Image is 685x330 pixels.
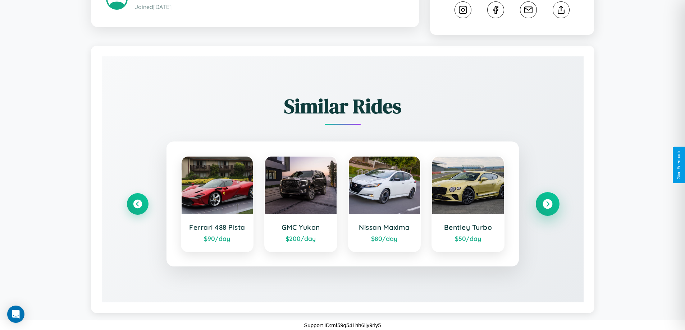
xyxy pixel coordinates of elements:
[264,156,337,252] a: GMC Yukon$200/day
[272,223,329,232] h3: GMC Yukon
[181,156,254,252] a: Ferrari 488 Pista$90/day
[676,150,681,180] div: Give Feedback
[7,306,24,323] div: Open Intercom Messenger
[272,234,329,242] div: $ 200 /day
[189,223,246,232] h3: Ferrari 488 Pista
[439,223,497,232] h3: Bentley Turbo
[356,234,413,242] div: $ 80 /day
[135,2,404,12] p: Joined [DATE]
[189,234,246,242] div: $ 90 /day
[439,234,497,242] div: $ 50 /day
[127,92,558,120] h2: Similar Rides
[348,156,421,252] a: Nissan Maxima$80/day
[304,320,381,330] p: Support ID: mf59q541hh6ljy9riy5
[356,223,413,232] h3: Nissan Maxima
[431,156,504,252] a: Bentley Turbo$50/day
